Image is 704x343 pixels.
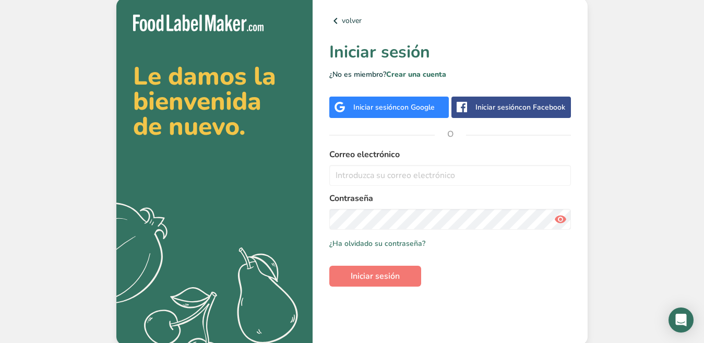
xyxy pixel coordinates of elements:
div: Iniciar sesión [353,102,435,113]
a: ¿Ha olvidado su contraseña? [329,238,425,249]
label: Contraseña [329,192,571,205]
h1: Iniciar sesión [329,40,571,65]
span: con Google [397,102,435,112]
span: con Facebook [519,102,565,112]
a: Crear una cuenta [386,69,446,79]
span: Iniciar sesión [351,270,400,282]
span: O [435,119,466,150]
button: Iniciar sesión [329,266,421,287]
input: Introduzca su correo electrónico [329,165,571,186]
label: Correo electrónico [329,148,571,161]
div: Iniciar sesión [475,102,565,113]
div: Open Intercom Messenger [669,307,694,333]
a: volver [329,15,571,27]
p: ¿No es miembro? [329,69,571,80]
h2: Le damos la bienvenida de nuevo. [133,64,296,139]
img: Food Label Maker [133,15,264,32]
